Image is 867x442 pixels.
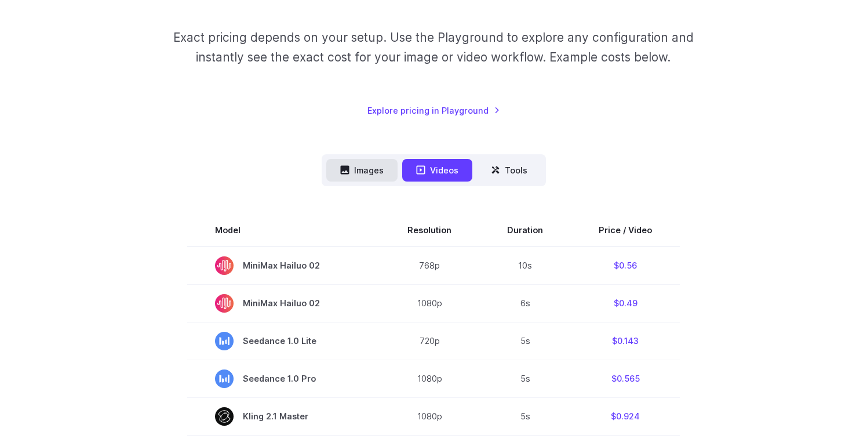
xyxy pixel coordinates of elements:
[571,247,680,285] td: $0.56
[479,247,571,285] td: 10s
[215,407,352,426] span: Kling 2.1 Master
[367,104,500,117] a: Explore pricing in Playground
[215,332,352,350] span: Seedance 1.0 Lite
[479,360,571,397] td: 5s
[380,360,479,397] td: 1080p
[215,369,352,388] span: Seedance 1.0 Pro
[380,214,479,247] th: Resolution
[571,284,680,322] td: $0.49
[215,256,352,275] span: MiniMax Hailuo 02
[380,247,479,285] td: 768p
[151,28,716,67] p: Exact pricing depends on your setup. Use the Playground to explore any configuration and instantl...
[479,322,571,360] td: 5s
[187,214,380,247] th: Model
[571,397,680,435] td: $0.924
[380,397,479,435] td: 1080p
[402,159,472,182] button: Videos
[479,397,571,435] td: 5s
[215,294,352,313] span: MiniMax Hailuo 02
[571,214,680,247] th: Price / Video
[326,159,398,182] button: Images
[380,284,479,322] td: 1080p
[479,214,571,247] th: Duration
[380,322,479,360] td: 720p
[479,284,571,322] td: 6s
[571,322,680,360] td: $0.143
[571,360,680,397] td: $0.565
[477,159,541,182] button: Tools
